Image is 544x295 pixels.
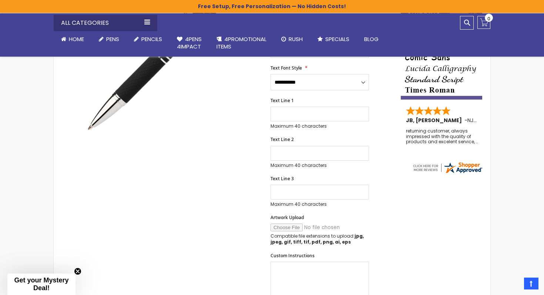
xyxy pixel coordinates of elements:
[310,31,357,47] a: Specials
[69,35,84,43] span: Home
[209,31,274,55] a: 4PROMOTIONALITEMS
[477,16,490,29] a: 0
[271,123,369,129] p: Maximum 40 characters
[325,35,349,43] span: Specials
[406,128,478,144] div: returning customer, always impressed with the quality of products and excelent service, will retu...
[177,35,202,50] span: 4Pens 4impact
[524,278,538,289] a: Top
[74,268,81,275] button: Close teaser
[271,136,294,143] span: Text Line 2
[271,233,369,245] p: Compatible file extensions to upload:
[357,31,386,47] a: Blog
[271,162,369,168] p: Maximum 40 characters
[54,15,157,31] div: All Categories
[467,117,477,124] span: NJ
[271,65,302,71] span: Text Font Style
[106,35,119,43] span: Pens
[14,276,68,292] span: Get your Mystery Deal!
[141,35,162,43] span: Pencils
[412,170,483,176] a: 4pens.com certificate URL
[406,117,464,124] span: JB, [PERSON_NAME]
[54,31,91,47] a: Home
[412,161,483,174] img: 4pens.com widget logo
[464,117,529,124] span: - ,
[271,201,369,207] p: Maximum 40 characters
[127,31,169,47] a: Pencils
[401,28,482,100] img: font-personalization-examples
[271,233,364,245] strong: jpg, jpeg, gif, tiff, tif, pdf, png, ai, eps
[216,35,266,50] span: 4PROMOTIONAL ITEMS
[271,252,315,259] span: Custom Instructions
[271,214,304,221] span: Artwork Upload
[7,274,75,295] div: Get your Mystery Deal!Close teaser
[271,175,294,182] span: Text Line 3
[487,15,490,22] span: 0
[91,31,127,47] a: Pens
[274,31,310,47] a: Rush
[169,31,209,55] a: 4Pens4impact
[289,35,303,43] span: Rush
[364,35,379,43] span: Blog
[271,97,294,104] span: Text Line 1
